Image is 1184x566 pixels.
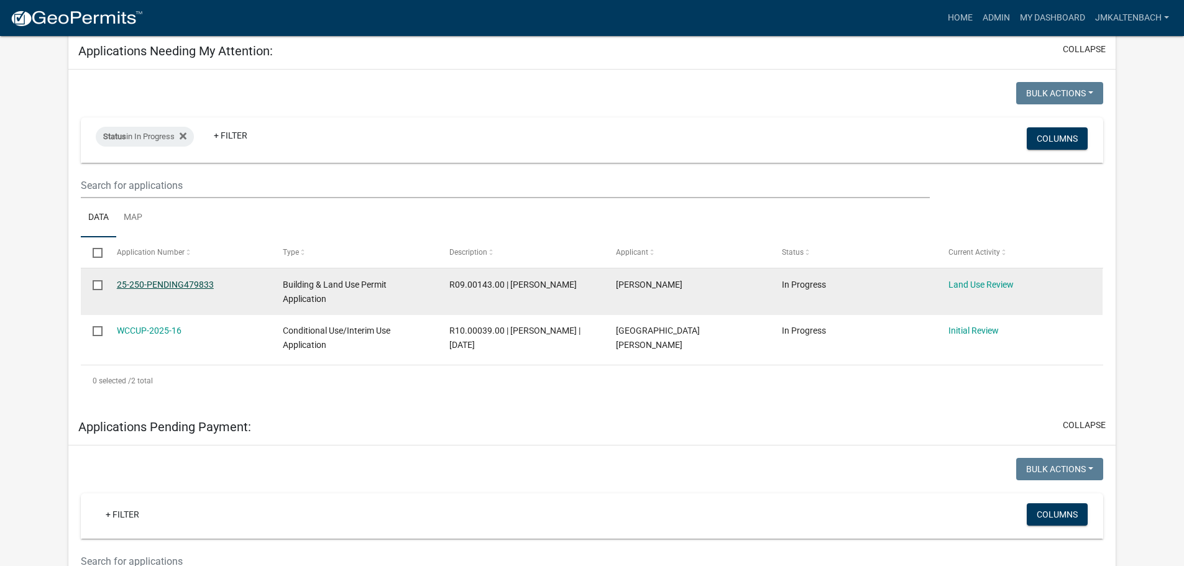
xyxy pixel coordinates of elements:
input: Search for applications [81,173,929,198]
h5: Applications Needing My Attention: [78,43,273,58]
span: Conditional Use/Interim Use Application [283,326,390,350]
h5: Applications Pending Payment: [78,419,251,434]
span: In Progress [782,280,826,290]
a: Initial Review [948,326,999,335]
a: jmkaltenbach [1090,6,1174,30]
span: R09.00143.00 | JASON MERCHLEWITZ [449,280,577,290]
a: My Dashboard [1015,6,1090,30]
span: R10.00039.00 | Nathan Hoffman | 09/17/2025 [449,326,581,350]
a: Admin [978,6,1015,30]
a: WCCUP-2025-16 [117,326,181,335]
span: Status [782,248,804,257]
datatable-header-cell: Applicant [603,237,770,267]
span: Applicant [616,248,648,257]
span: 0 selected / [93,377,131,385]
datatable-header-cell: Select [81,237,104,267]
datatable-header-cell: Status [770,237,937,267]
span: Type [283,248,299,257]
span: Application Number [117,248,185,257]
button: collapse [1063,43,1106,56]
a: Land Use Review [948,280,1014,290]
button: Columns [1027,127,1088,150]
a: 25-250-PENDING479833 [117,280,214,290]
a: Home [943,6,978,30]
datatable-header-cell: Application Number [105,237,272,267]
div: in In Progress [96,127,194,147]
datatable-header-cell: Type [271,237,438,267]
a: Data [81,198,116,238]
span: Description [449,248,487,257]
a: + Filter [96,503,149,526]
button: Bulk Actions [1016,82,1103,104]
a: Map [116,198,150,238]
span: Current Activity [948,248,1000,257]
span: In Progress [782,326,826,335]
a: + Filter [204,124,257,147]
button: Columns [1027,503,1088,526]
datatable-header-cell: Description [438,237,604,267]
datatable-header-cell: Current Activity [937,237,1103,267]
span: Status [103,132,126,141]
button: Bulk Actions [1016,458,1103,480]
span: Jason Merchlewitz [616,280,682,290]
span: West Newton Colony [616,326,700,350]
span: Building & Land Use Permit Application [283,280,387,304]
div: collapse [68,70,1116,409]
button: collapse [1063,419,1106,432]
div: 2 total [81,365,1103,396]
